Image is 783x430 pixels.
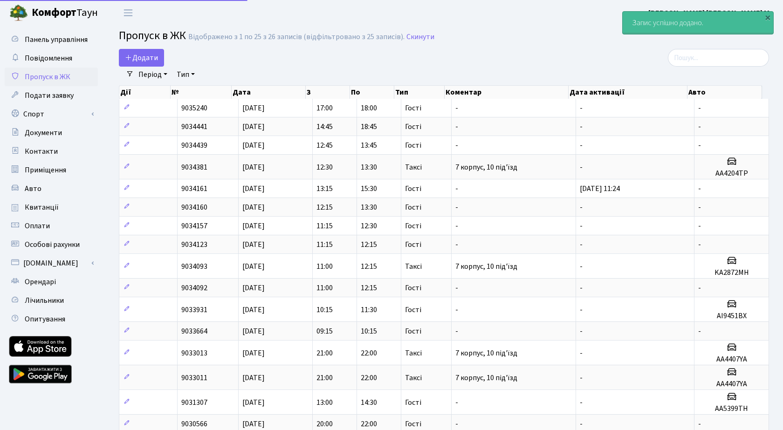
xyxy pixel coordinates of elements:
[5,86,98,105] a: Подати заявку
[405,185,421,192] span: Гості
[5,123,98,142] a: Документи
[25,53,72,63] span: Повідомлення
[361,221,377,231] span: 12:30
[242,162,265,172] span: [DATE]
[5,179,98,198] a: Авто
[455,221,458,231] span: -
[242,140,265,150] span: [DATE]
[181,397,207,408] span: 9031307
[580,162,583,172] span: -
[25,165,66,175] span: Приміщення
[361,373,377,383] span: 22:00
[623,12,773,34] div: Запис успішно додано.
[698,312,765,321] h5: АІ9451ВХ
[698,140,701,150] span: -
[242,326,265,336] span: [DATE]
[5,235,98,254] a: Особові рахунки
[25,277,56,287] span: Орендарі
[361,419,377,429] span: 22:00
[350,86,394,99] th: По
[181,140,207,150] span: 9034439
[181,202,207,212] span: 9034160
[5,49,98,68] a: Повідомлення
[181,373,207,383] span: 9033011
[5,273,98,291] a: Орендарі
[698,380,765,389] h5: AA4407YA
[181,162,207,172] span: 9034381
[242,373,265,383] span: [DATE]
[25,90,74,101] span: Подати заявку
[361,239,377,250] span: 12:15
[698,221,701,231] span: -
[580,348,583,358] span: -
[580,305,583,315] span: -
[361,202,377,212] span: 13:30
[242,239,265,250] span: [DATE]
[316,202,333,212] span: 12:15
[125,53,158,63] span: Додати
[181,103,207,113] span: 9035240
[455,373,517,383] span: 7 корпус, 10 під'їзд
[698,202,701,212] span: -
[361,122,377,132] span: 18:45
[316,122,333,132] span: 14:45
[405,284,421,292] span: Гості
[242,184,265,194] span: [DATE]
[181,221,207,231] span: 9034157
[405,328,421,335] span: Гості
[698,103,701,113] span: -
[455,103,458,113] span: -
[242,348,265,358] span: [DATE]
[405,164,422,171] span: Таксі
[405,123,421,130] span: Гості
[5,30,98,49] a: Панель управління
[698,355,765,364] h5: AA4407YA
[181,283,207,293] span: 9034092
[316,305,333,315] span: 10:15
[455,184,458,194] span: -
[242,202,265,212] span: [DATE]
[5,217,98,235] a: Оплати
[698,122,701,132] span: -
[316,397,333,408] span: 13:00
[5,161,98,179] a: Приміщення
[405,306,421,314] span: Гості
[181,184,207,194] span: 9034161
[361,162,377,172] span: 13:30
[25,314,65,324] span: Опитування
[687,86,762,99] th: Авто
[455,326,458,336] span: -
[405,222,421,230] span: Гості
[698,326,701,336] span: -
[5,291,98,310] a: Лічильники
[455,202,458,212] span: -
[25,295,64,306] span: Лічильники
[181,305,207,315] span: 9033931
[698,239,701,250] span: -
[445,86,569,99] th: Коментар
[455,162,517,172] span: 7 корпус, 10 під'їзд
[580,122,583,132] span: -
[232,86,306,99] th: Дата
[316,103,333,113] span: 17:00
[580,261,583,272] span: -
[698,184,701,194] span: -
[181,261,207,272] span: 9034093
[242,419,265,429] span: [DATE]
[5,310,98,328] a: Опитування
[406,33,434,41] a: Скинути
[316,261,333,272] span: 11:00
[316,419,333,429] span: 20:00
[648,7,772,19] a: [PERSON_NAME] [PERSON_NAME] М.
[306,86,350,99] th: З
[394,86,445,99] th: Тип
[32,5,98,21] span: Таун
[361,283,377,293] span: 12:15
[405,142,421,149] span: Гості
[181,122,207,132] span: 9034441
[580,202,583,212] span: -
[580,221,583,231] span: -
[316,283,333,293] span: 11:00
[316,221,333,231] span: 11:15
[361,305,377,315] span: 11:30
